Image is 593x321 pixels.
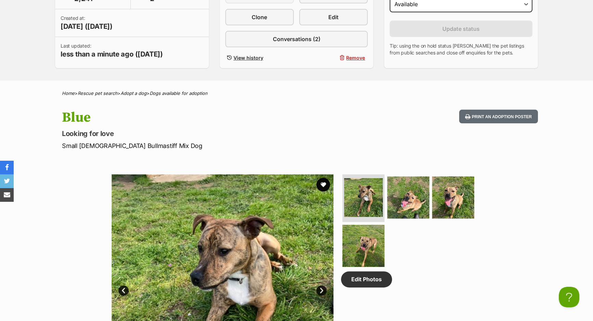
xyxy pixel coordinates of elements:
img: Photo of Blue [344,178,383,217]
button: Update status [390,21,532,37]
img: Photo of Blue [387,176,429,219]
button: Remove [299,53,368,63]
span: Update status [442,25,480,33]
p: Small [DEMOGRAPHIC_DATA] Bullmastiff Mix Dog [62,141,352,150]
span: View history [234,54,263,61]
a: Next [316,285,327,296]
p: Created at: [61,15,113,31]
a: Edit [299,9,368,25]
span: Remove [346,54,365,61]
a: Home [62,90,75,96]
span: Clone [252,13,267,21]
span: [DATE] ([DATE]) [61,22,113,31]
h1: Blue [62,110,352,125]
a: Clone [225,9,294,25]
a: Adopt a dog [121,90,147,96]
iframe: Help Scout Beacon - Open [559,287,579,307]
a: Rescue pet search [78,90,117,96]
img: Photo of Blue [432,176,474,219]
a: Conversations (2) [225,31,368,47]
div: > > > [45,91,548,96]
a: View history [225,53,294,63]
img: Photo of Blue [342,225,384,267]
button: favourite [316,178,330,192]
a: Edit Photos [341,271,392,287]
a: Dogs available for adoption [150,90,207,96]
a: Prev [118,285,129,296]
span: Conversations (2) [273,35,320,43]
p: Tip: using the on hold status [PERSON_NAME] the pet listings from public searches and close off e... [390,42,532,56]
span: less than a minute ago ([DATE]) [61,49,163,59]
button: Print an adoption poster [459,110,538,124]
span: Edit [328,13,339,21]
p: Last updated: [61,42,163,59]
p: Looking for love [62,129,352,138]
